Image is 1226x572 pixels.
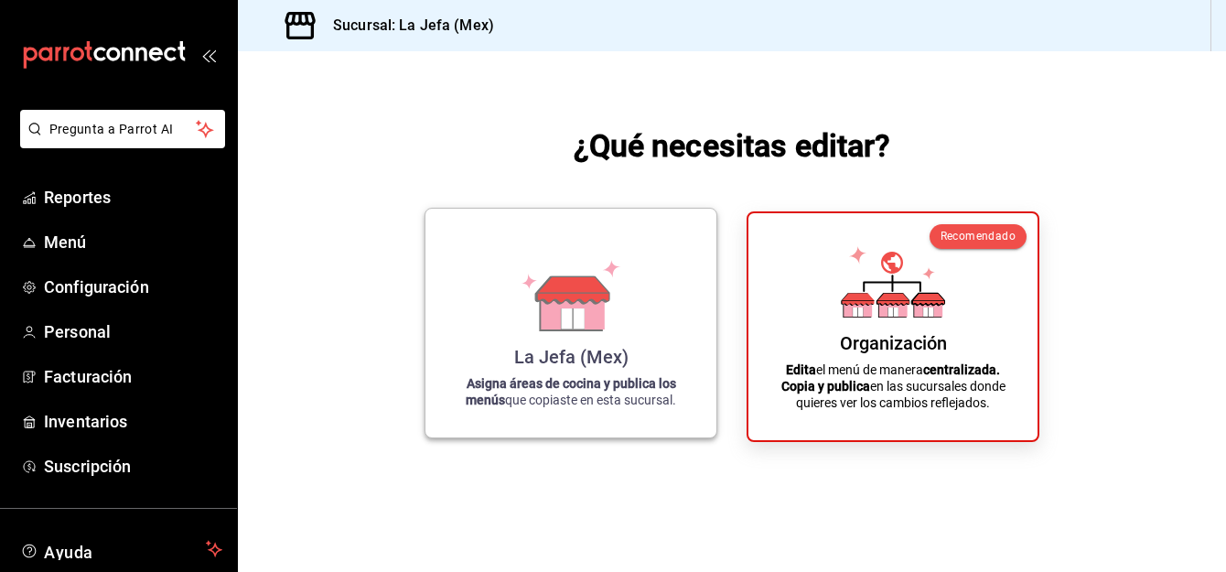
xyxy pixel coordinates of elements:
p: que copiaste en esta sucursal. [447,375,694,408]
strong: Edita [786,362,816,377]
span: Configuración [44,275,222,299]
span: Inventarios [44,409,222,434]
button: Pregunta a Parrot AI [20,110,225,148]
div: La Jefa (Mex) [514,346,629,368]
h3: Sucursal: La Jefa (Mex) [318,15,494,37]
strong: Asigna áreas de cocina y publica los menús [466,376,676,407]
div: Organización [840,332,947,354]
button: open_drawer_menu [201,48,216,62]
span: Ayuda [44,538,199,560]
span: Personal [44,319,222,344]
strong: Copia y publica [781,379,870,394]
span: Reportes [44,185,222,210]
span: Menú [44,230,222,254]
span: Recomendado [941,230,1016,243]
strong: centralizada. [923,362,1000,377]
a: Pregunta a Parrot AI [13,133,225,152]
h1: ¿Qué necesitas editar? [574,124,891,167]
p: el menú de manera en las sucursales donde quieres ver los cambios reflejados. [770,362,1016,411]
span: Pregunta a Parrot AI [49,120,197,139]
span: Suscripción [44,454,222,479]
span: Facturación [44,364,222,389]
